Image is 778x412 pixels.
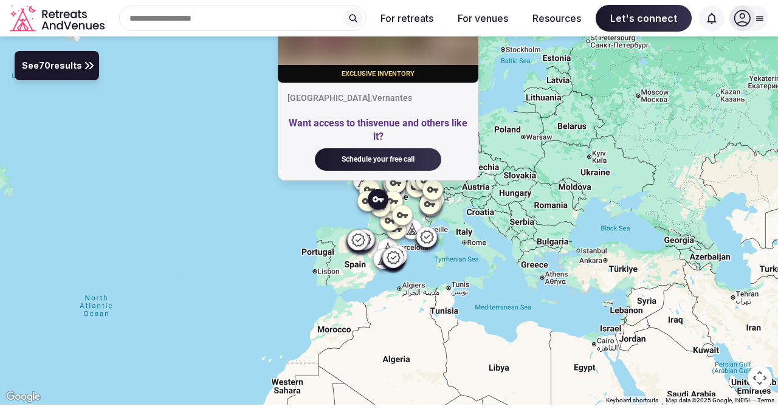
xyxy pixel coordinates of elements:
button: Keyboard shortcuts [606,396,658,405]
a: Open this area in Google Maps (opens a new window) [3,389,43,405]
button: Resources [523,5,591,32]
svg: Retreats and Venues company logo [10,5,107,32]
a: Schedule your free call [315,156,441,163]
img: Google [3,389,43,405]
div: Exclusive inventory [278,70,478,78]
span: [GEOGRAPHIC_DATA] [287,93,370,103]
span: Map data ©2025 Google, INEGI [666,397,750,403]
button: Map camera controls [748,366,772,390]
span: , [370,93,372,103]
a: Terms (opens in new tab) [757,397,774,403]
a: Visit the homepage [10,5,107,32]
div: Want access to this venue and others like it? [287,117,469,144]
div: Schedule your free call [329,154,427,165]
button: See70results [15,51,99,80]
span: Vernantes [372,93,412,103]
span: See 70 results [22,60,82,73]
button: For retreats [371,5,443,32]
span: Let's connect [596,5,692,32]
button: For venues [448,5,518,32]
